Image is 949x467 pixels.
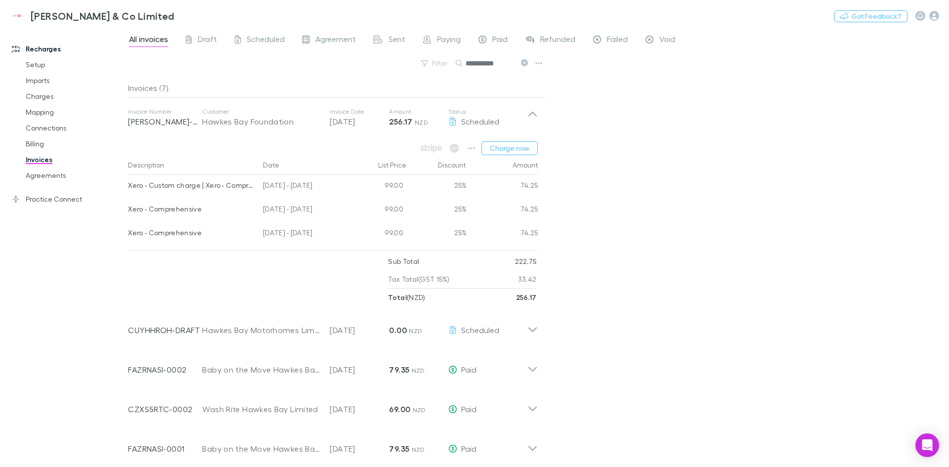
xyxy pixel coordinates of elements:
span: Available when invoice is finalised [447,141,462,155]
span: Refunded [540,34,575,47]
div: [DATE] - [DATE] [259,222,348,246]
div: 25% [407,222,467,246]
p: [DATE] [330,324,389,336]
span: NZD [409,327,422,335]
p: Invoice Number [128,108,202,116]
strong: 79.35 [389,365,409,375]
p: CUYHHROH-DRAFT [128,324,202,336]
span: Paid [461,365,476,374]
button: Got Feedback? [834,10,907,22]
a: Imports [16,73,133,88]
a: [PERSON_NAME] & Co Limited [4,4,180,28]
strong: 79.35 [389,444,409,454]
div: Baby on the Move Hawkes Bay CNZBT Limited [202,364,320,376]
p: [DATE] [330,116,389,127]
strong: 256.17 [389,117,412,127]
a: Recharges [2,41,133,57]
span: Scheduled [461,325,499,335]
img: Epplett & Co Limited's Logo [10,10,27,22]
span: NZD [413,406,426,414]
strong: 69.00 [389,404,410,414]
a: Invoices [16,152,133,168]
div: Hawkes Bay Motorhomes Limited [202,324,320,336]
span: NZD [412,367,425,374]
div: CZXS5RTC-0002Wash Rite Hawkes Bay Limited[DATE]69.00 NZDPaid [120,385,546,425]
div: Baby on the Move Hawkes Bay CNZBT Limited [202,443,320,455]
div: Hawkes Bay Foundation [202,116,320,127]
span: Failed [607,34,628,47]
a: Billing [16,136,133,152]
div: Xero - Comprehensive [128,222,255,243]
p: Status [448,108,527,116]
span: Scheduled [461,117,499,126]
div: 25% [407,199,467,222]
p: CZXS5RTC-0002 [128,403,202,415]
div: Invoice Number[PERSON_NAME]-0095CustomerHawkes Bay FoundationInvoice Date[DATE]Amount256.17 NZDSt... [120,98,546,137]
span: Sent [388,34,405,47]
span: Draft [198,34,217,47]
span: Paid [461,404,476,414]
div: Wash Rite Hawkes Bay Limited [202,403,320,415]
span: Paying [437,34,461,47]
a: Practice Connect [2,191,133,207]
span: Paid [492,34,508,47]
div: [DATE] - [DATE] [259,199,348,222]
span: Available when invoice is finalised [418,141,444,155]
p: FAZRNASI-0002 [128,364,202,376]
div: 25% [407,175,467,199]
div: FAZRNASI-0001Baby on the Move Hawkes Bay CNZBT Limited[DATE]79.35 NZDPaid [120,425,546,465]
a: Agreements [16,168,133,183]
p: 222.75 [515,253,537,270]
p: [DATE] [330,403,389,415]
div: 99.00 [348,175,407,199]
div: 74.25 [467,175,538,199]
button: Filter [416,57,454,69]
strong: 256.17 [516,293,537,301]
p: Invoice Date [330,108,389,116]
p: Tax Total (GST 15%) [388,270,449,288]
div: 74.25 [467,222,538,246]
a: Charges [16,88,133,104]
div: 74.25 [467,199,538,222]
p: Amount [389,108,448,116]
span: Scheduled [247,34,285,47]
span: Agreement [315,34,356,47]
span: NZD [412,446,425,453]
p: 33.42 [518,270,537,288]
strong: 0.00 [389,325,406,335]
span: NZD [415,119,428,126]
h3: [PERSON_NAME] & Co Limited [31,10,174,22]
button: Charge now [481,141,538,155]
p: [DATE] [330,443,389,455]
span: Void [659,34,675,47]
div: 99.00 [348,222,407,246]
div: Open Intercom Messenger [915,433,939,457]
div: FAZRNASI-0002Baby on the Move Hawkes Bay CNZBT Limited[DATE]79.35 NZDPaid [120,346,546,385]
strong: Total [388,293,407,301]
p: [PERSON_NAME]-0095 [128,116,202,127]
p: Customer [202,108,320,116]
div: CUYHHROH-DRAFTHawkes Bay Motorhomes Limited[DATE]0.00 NZDScheduled [120,306,546,346]
a: Setup [16,57,133,73]
div: Xero - Custom charge | Xero - Comprehensive [128,175,255,196]
div: [DATE] - [DATE] [259,175,348,199]
a: Connections [16,120,133,136]
a: Mapping [16,104,133,120]
p: ( NZD ) [388,289,425,306]
p: FAZRNASI-0001 [128,443,202,455]
span: Paid [461,444,476,453]
p: [DATE] [330,364,389,376]
div: Xero - Comprehensive [128,199,255,219]
span: All invoices [129,34,168,47]
div: 99.00 [348,199,407,222]
p: Sub Total [388,253,419,270]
